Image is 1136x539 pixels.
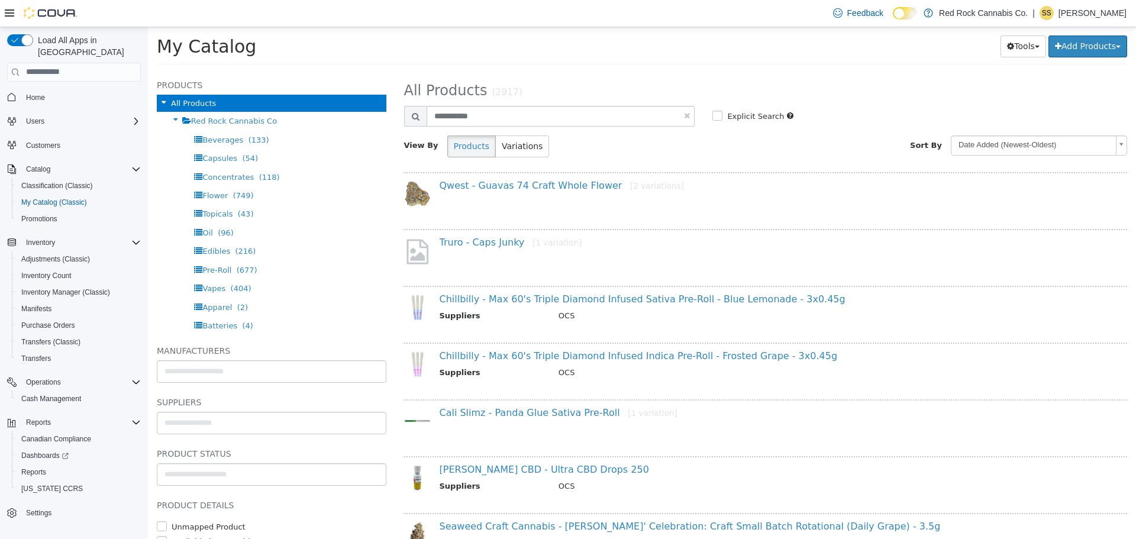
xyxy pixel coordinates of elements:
[12,177,146,194] button: Classification (Classic)
[853,8,898,30] button: Tools
[21,90,141,105] span: Home
[26,117,44,126] span: Users
[21,271,72,280] span: Inventory Count
[482,154,536,163] small: [2 variations]
[17,285,115,299] a: Inventory Manager (Classic)
[292,380,530,391] a: Cali Slimz - Panda Glue Sativa Pre-Roll[1 variation]
[21,235,60,250] button: Inventory
[292,283,402,298] th: Suppliers
[256,210,283,239] img: missing-image.png
[17,482,88,496] a: [US_STATE] CCRS
[21,288,110,297] span: Inventory Manager (Classic)
[21,415,56,430] button: Reports
[292,340,402,354] th: Suppliers
[17,252,95,266] a: Adjustments (Classic)
[402,453,953,468] td: OCS
[12,464,146,480] button: Reports
[87,220,108,228] span: (216)
[256,494,283,521] img: 150
[256,114,291,122] span: View By
[54,164,80,173] span: Flower
[85,164,106,173] span: (749)
[1040,6,1054,20] div: Sepehr Shafiei
[17,335,85,349] a: Transfers (Classic)
[21,494,98,506] label: Unmapped Product
[762,114,794,122] span: Sort By
[26,141,60,150] span: Customers
[12,431,146,447] button: Canadian Compliance
[256,153,283,180] img: 150
[26,377,61,387] span: Operations
[21,354,51,363] span: Transfers
[12,390,146,407] button: Cash Management
[54,182,85,191] span: Topicals
[21,138,65,153] a: Customers
[17,465,51,479] a: Reports
[402,340,953,354] td: OCS
[292,453,402,468] th: Suppliers
[54,220,82,228] span: Edibles
[292,510,402,525] th: Suppliers
[17,269,76,283] a: Inventory Count
[1042,6,1051,20] span: SS
[17,318,141,333] span: Purchase Orders
[256,55,340,72] span: All Products
[17,432,141,446] span: Canadian Compliance
[939,6,1028,20] p: Red Rock Cannabis Co.
[17,482,141,496] span: Washington CCRS
[21,467,46,477] span: Reports
[43,89,129,98] span: Red Rock Cannabis Co
[17,195,141,209] span: My Catalog (Classic)
[94,127,110,135] span: (54)
[26,164,50,174] span: Catalog
[12,211,146,227] button: Promotions
[256,267,283,293] img: 150
[292,266,698,277] a: Chillbilly - Max 60's Triple Diamond Infused Sativa Pre-Roll - Blue Lemonade - 3x0.45g
[2,161,146,177] button: Catalog
[12,301,146,317] button: Manifests
[54,108,95,117] span: Beverages
[54,127,89,135] span: Capsules
[9,51,238,65] h5: Products
[803,108,979,128] a: Date Added (Newest-Oldest)
[828,1,888,25] a: Feedback
[2,137,146,154] button: Customers
[12,251,146,267] button: Adjustments (Classic)
[21,434,91,444] span: Canadian Compliance
[1032,6,1035,20] p: |
[847,7,883,19] span: Feedback
[26,93,45,102] span: Home
[21,506,56,520] a: Settings
[21,451,69,460] span: Dashboards
[21,181,93,191] span: Classification (Classic)
[21,114,141,128] span: Users
[385,211,434,220] small: [1 variation]
[21,415,141,430] span: Reports
[101,108,121,117] span: (133)
[344,60,375,70] small: (2917)
[17,448,141,463] span: Dashboards
[17,212,62,226] a: Promotions
[17,179,98,193] a: Classification (Classic)
[17,351,141,366] span: Transfers
[576,83,636,95] label: Explicit Search
[1058,6,1127,20] p: [PERSON_NAME]
[21,375,141,389] span: Operations
[17,392,86,406] a: Cash Management
[21,304,51,314] span: Manifests
[893,7,918,20] input: Dark Mode
[2,89,146,106] button: Home
[292,153,536,164] a: Qwest - Guavas 74 Craft Whole Flower[2 variations]
[17,195,92,209] a: My Catalog (Classic)
[17,392,141,406] span: Cash Management
[89,276,100,285] span: (2)
[21,254,90,264] span: Adjustments (Classic)
[292,209,434,221] a: Truro - Caps Junky[1 variation]
[9,368,238,382] h5: Suppliers
[83,257,104,266] span: (404)
[23,72,68,80] span: All Products
[26,508,51,518] span: Settings
[2,374,146,390] button: Operations
[17,179,141,193] span: Classification (Classic)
